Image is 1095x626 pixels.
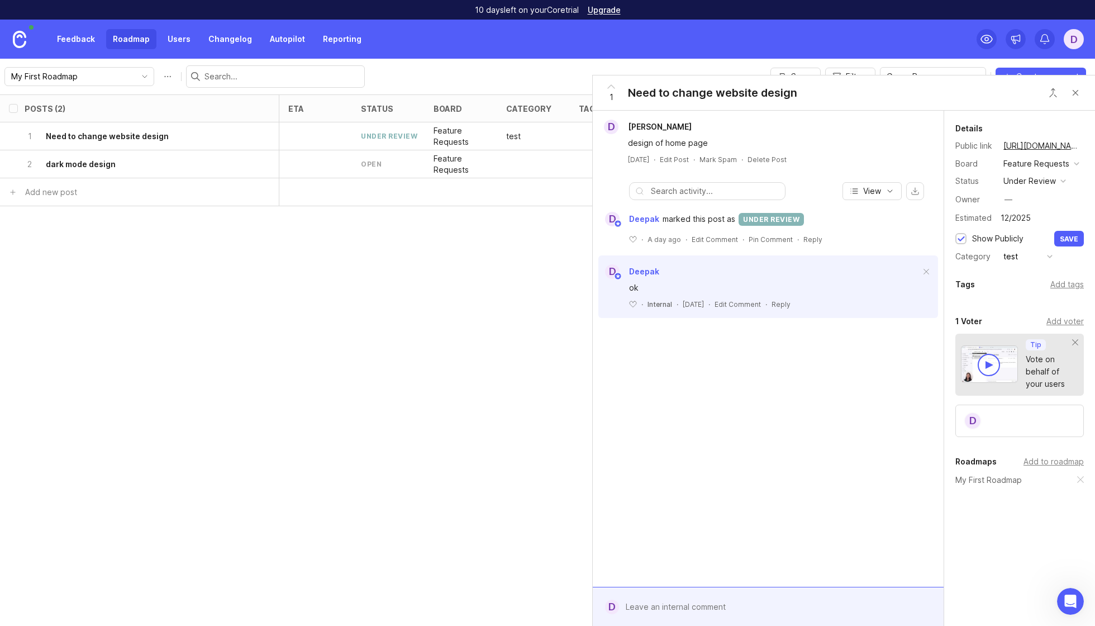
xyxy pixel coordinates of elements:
[53,357,62,366] button: Upload attachment
[708,300,710,309] div: ·
[641,235,643,244] div: ·
[741,155,743,164] div: ·
[641,300,643,309] div: ·
[9,44,183,101] div: Hi there! Canny Bot speaking. I’m here to answer your questions, but you’ll always have the optio...
[9,44,215,102] div: Canny Bot says…
[651,185,779,197] input: Search activity...
[1054,231,1084,246] button: Save
[715,300,761,309] div: Edit Comment
[699,155,737,164] button: Mark Spam
[1060,235,1078,243] span: Save
[9,257,215,402] div: You can create and display a public roadmap in [GEOGRAPHIC_DATA] that shows statuses like "Planne...
[46,131,169,142] h6: Need to change website design
[49,208,206,241] div: i need to show roadmap where user can see work in process , planned and completed status
[175,4,196,26] button: Home
[161,29,197,49] a: Users
[749,235,793,244] div: Pin Comment
[1003,250,1018,263] div: test
[654,155,655,164] div: ·
[54,14,139,25] p: The team can also help
[660,155,689,164] div: Edit Post
[159,68,177,86] button: Roadmap options
[906,182,924,200] button: export comments
[25,186,77,198] div: Add new post
[25,122,247,150] button: 1Need to change website design
[361,105,393,113] div: status
[955,315,982,328] div: 1 Voter
[772,300,791,309] div: Reply
[1004,193,1012,206] div: —
[605,212,620,226] div: D
[955,455,997,468] div: Roadmaps
[598,212,663,226] a: DDeepak
[605,600,619,614] div: D
[54,6,99,14] h1: Canny Bot
[955,140,994,152] div: Public link
[629,267,659,276] span: Deepak
[1050,278,1084,291] div: Add tags
[18,176,156,187] div: Hello! How can I assist you [DATE]?
[1030,340,1041,349] p: Tip
[1003,158,1069,170] div: Feature Requests
[693,155,695,164] div: ·
[598,264,659,279] a: DDeepak
[18,108,80,120] div: How can I help?
[9,169,165,193] div: Hello! How can I assist you [DATE]?
[964,412,982,430] div: D
[748,155,787,164] div: Delete Post
[434,125,488,148] p: Feature Requests
[692,235,738,244] div: Edit Comment
[9,257,215,403] div: Canny Bot says…
[955,250,994,263] div: Category
[968,72,985,81] svg: toggle icon
[880,67,986,86] div: toggle menu
[1064,82,1087,104] button: Close button
[506,131,521,142] p: test
[18,50,174,94] div: Hi there! Canny Bot speaking. I’m here to answer your questions, but you’ll always have the optio...
[955,175,994,187] div: Status
[35,357,44,366] button: Gif picker
[316,29,368,49] a: Reporting
[997,211,1084,225] input: mm/yyyy
[25,159,35,170] p: 2
[40,202,215,248] div: i need to show roadmap where user can see work in process , planned and completed status
[628,137,921,149] div: design of home page
[842,182,902,200] button: View
[955,214,992,222] div: Estimated
[434,153,488,176] p: Feature Requests
[996,68,1086,86] button: Create new post
[9,102,215,135] div: Canny Bot says…
[1023,456,1084,468] div: Add to roadmap
[628,155,649,164] a: [DATE]
[1064,29,1084,49] div: D
[9,135,215,169] div: Deepak says…
[17,357,26,366] button: Emoji picker
[742,235,744,244] div: ·
[25,150,247,178] button: 2dark mode design
[588,6,621,14] a: Upgrade
[685,235,687,244] div: ·
[202,29,259,49] a: Changelog
[192,353,210,371] button: Send a message…
[663,213,735,225] span: marked this post as
[955,193,994,206] div: Owner
[739,213,804,226] div: under review
[9,169,215,202] div: Canny Bot says…
[204,70,360,83] input: Search...
[361,131,417,141] div: under review
[887,70,922,83] span: Group By
[765,300,767,309] div: ·
[955,158,994,170] div: Board
[648,235,681,244] span: A day ago
[770,68,821,86] button: Score
[1042,82,1064,104] button: Close button
[1000,139,1084,153] a: [URL][DOMAIN_NAME]
[136,72,154,81] svg: toggle icon
[955,474,1022,486] a: My First Roadmap
[604,120,618,134] div: D
[288,105,304,113] div: eta
[648,300,672,309] div: Internal
[7,4,28,26] button: go back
